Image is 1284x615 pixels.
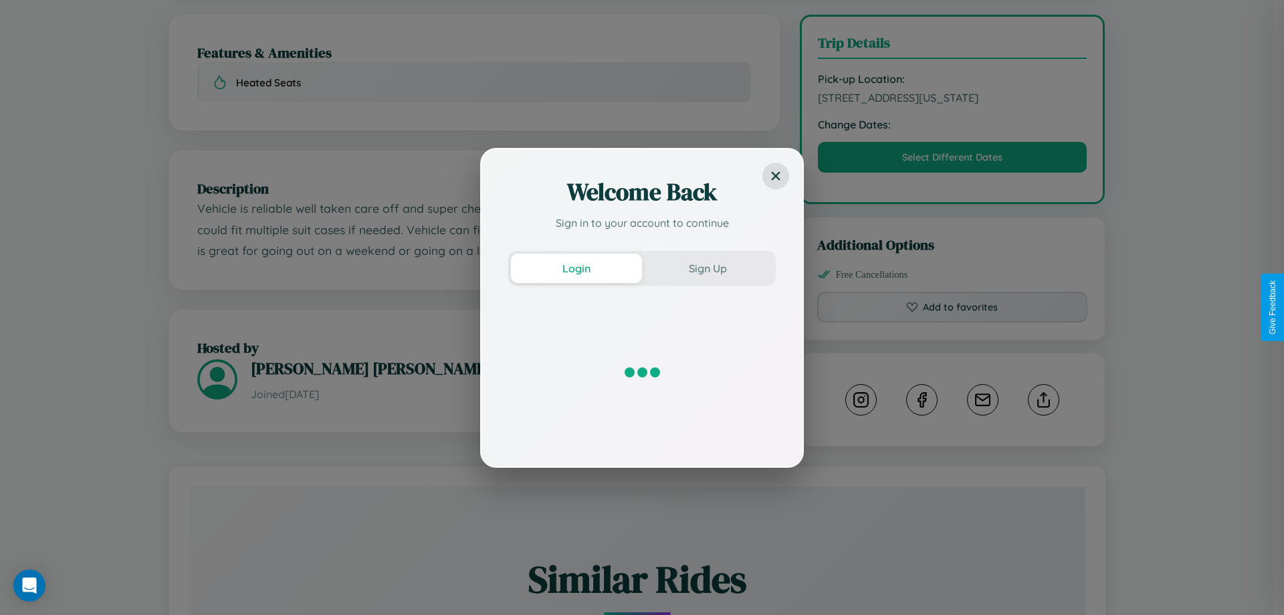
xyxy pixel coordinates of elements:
[13,569,45,602] div: Open Intercom Messenger
[511,254,642,283] button: Login
[508,215,776,231] p: Sign in to your account to continue
[508,176,776,208] h2: Welcome Back
[1268,280,1277,335] div: Give Feedback
[642,254,773,283] button: Sign Up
